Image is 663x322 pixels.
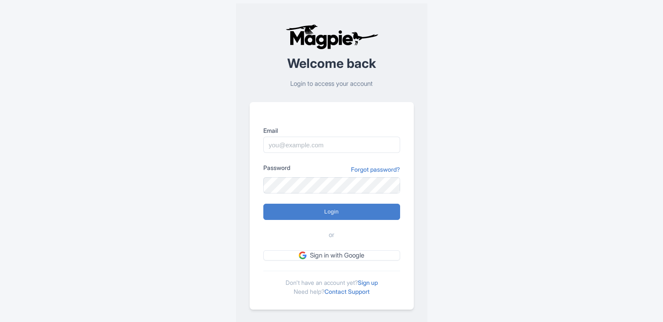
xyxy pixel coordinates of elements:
[250,56,414,70] h2: Welcome back
[263,163,290,172] label: Password
[263,271,400,296] div: Don't have an account yet? Need help?
[283,24,380,50] img: logo-ab69f6fb50320c5b225c76a69d11143b.png
[358,279,378,286] a: Sign up
[263,137,400,153] input: you@example.com
[324,288,370,295] a: Contact Support
[263,204,400,220] input: Login
[263,250,400,261] a: Sign in with Google
[329,230,334,240] span: or
[263,126,400,135] label: Email
[250,79,414,89] p: Login to access your account
[351,165,400,174] a: Forgot password?
[299,252,306,259] img: google.svg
